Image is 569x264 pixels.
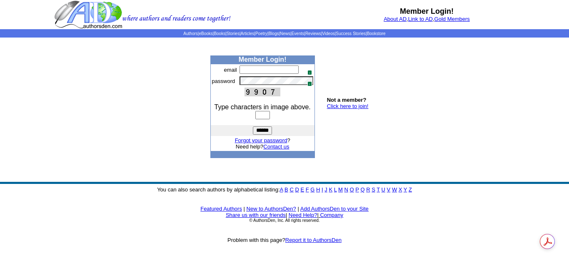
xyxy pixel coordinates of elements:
[384,16,470,22] font: , ,
[360,186,364,193] a: Q
[327,103,369,109] a: Click here to join!
[280,31,290,36] a: News
[336,31,366,36] a: Success Stories
[241,31,255,36] a: Articles
[367,31,386,36] a: Bookstore
[284,186,288,193] a: B
[199,31,212,36] a: eBooks
[382,186,385,193] a: U
[200,206,242,212] a: Featured Authors
[377,186,380,193] a: T
[409,186,412,193] a: Z
[350,186,354,193] a: O
[212,78,235,84] font: password
[338,186,343,193] a: M
[304,78,311,85] img: npw-badge-icon.svg
[322,31,334,36] a: Videos
[289,186,293,193] a: C
[304,67,311,73] img: npw-badge-icon.svg
[255,31,267,36] a: Poetry
[300,206,369,212] a: Add AuthorsDen to your Site
[289,212,317,218] a: Need Help?
[316,186,320,193] a: H
[226,212,286,218] a: Share us with our friends
[366,186,370,193] a: R
[300,186,304,193] a: E
[355,186,359,193] a: P
[268,31,279,36] a: Blogs
[392,186,397,193] a: W
[305,31,321,36] a: Reviews
[408,16,433,22] a: Link to AD
[227,237,342,243] font: Problem with this page?
[280,186,283,193] a: A
[307,81,312,86] span: 1
[434,16,470,22] a: Gold Members
[249,218,319,223] font: © AuthorsDen, Inc. All rights reserved.
[399,186,402,193] a: X
[263,143,289,150] a: Contact us
[384,16,407,22] a: About AD
[297,206,299,212] font: |
[324,186,327,193] a: J
[372,186,375,193] a: S
[387,186,391,193] a: V
[235,137,287,143] a: Forgot your password
[235,137,290,143] font: ?
[317,212,343,218] font: |
[214,31,225,36] a: Books
[247,206,296,212] a: New to AuthorsDen?
[344,186,348,193] a: N
[327,97,367,103] b: Not a member?
[310,186,314,193] a: G
[236,143,289,150] font: Need help?
[285,237,342,243] a: Report it to AuthorsDen
[292,31,304,36] a: Events
[295,186,299,193] a: D
[286,212,287,218] font: |
[400,7,454,15] b: Member Login!
[244,206,245,212] font: |
[320,212,343,218] a: Company
[227,31,240,36] a: Stories
[307,70,312,75] span: 1
[224,67,237,73] font: email
[334,186,337,193] a: L
[306,186,309,193] a: F
[329,186,332,193] a: K
[183,31,385,36] span: | | | | | | | | | | | |
[215,103,311,111] font: Type characters in image above.
[157,186,412,193] font: You can also search authors by alphabetical listing:
[183,31,197,36] a: Authors
[245,88,280,96] img: This Is CAPTCHA Image
[404,186,407,193] a: Y
[322,186,323,193] a: I
[239,56,287,63] b: Member Login!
